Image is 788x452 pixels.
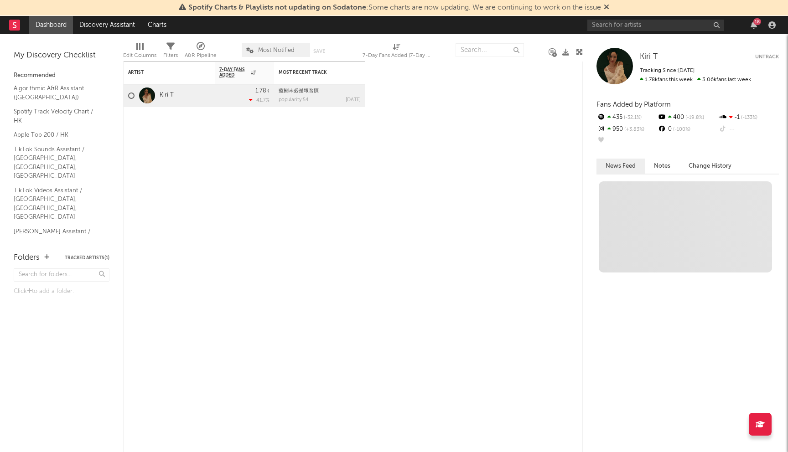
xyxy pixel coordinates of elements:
span: Most Notified [258,47,295,53]
div: Edit Columns [123,50,156,61]
div: Artist [128,70,197,75]
div: 7-Day Fans Added (7-Day Fans Added) [363,50,431,61]
span: +3.83 % [623,127,644,132]
div: 藍剔未必是壞習慣 [279,88,361,93]
button: Notes [645,159,679,174]
a: Spotify Track Velocity Chart / HK [14,107,100,125]
span: Dismiss [604,4,609,11]
span: -133 % [740,115,757,120]
div: Most Recent Track [279,70,347,75]
div: 400 [657,112,718,123]
input: Search for folders... [14,268,109,282]
div: [DATE] [346,98,361,103]
a: 藍剔未必是壞習慣 [279,88,319,93]
div: Edit Columns [123,39,156,65]
button: Tracked Artists(1) [65,256,109,260]
a: Kiri T [160,92,174,99]
div: 18 [753,18,761,25]
button: 18 [751,21,757,29]
div: A&R Pipeline [185,50,217,61]
div: 0 [657,123,718,135]
input: Search... [456,43,524,57]
a: TikTok Videos Assistant / [GEOGRAPHIC_DATA], [GEOGRAPHIC_DATA], [GEOGRAPHIC_DATA] [14,185,100,222]
span: : Some charts are now updating. We are continuing to work on the issue [188,4,601,11]
div: 435 [596,112,657,123]
span: -19.8 % [684,115,704,120]
span: -32.1 % [622,115,642,120]
a: Apple Top 200 / HK [14,130,100,140]
span: Tracking Since: [DATE] [640,68,695,73]
div: Click to add a folder. [14,286,109,297]
input: Search for artists [587,20,724,31]
div: -- [718,123,779,135]
span: 7-Day Fans Added [219,67,249,78]
a: TikTok Sounds Assistant / [GEOGRAPHIC_DATA], [GEOGRAPHIC_DATA], [GEOGRAPHIC_DATA] [14,144,100,181]
a: [PERSON_NAME] Assistant / [GEOGRAPHIC_DATA]/[GEOGRAPHIC_DATA]/[GEOGRAPHIC_DATA] [14,226,203,245]
button: Change History [679,159,741,174]
button: Save [313,49,325,54]
div: 1.78k [255,88,270,94]
div: -- [596,135,657,147]
button: News Feed [596,159,645,174]
span: Kiri T [640,53,658,61]
div: Filters [163,50,178,61]
button: Untrack [755,52,779,62]
a: Algorithmic A&R Assistant ([GEOGRAPHIC_DATA]) [14,83,100,102]
div: A&R Pipeline [185,39,217,65]
div: My Discovery Checklist [14,50,109,61]
div: 7-Day Fans Added (7-Day Fans Added) [363,39,431,65]
div: Recommended [14,70,109,81]
div: popularity: 54 [279,98,309,103]
div: -1 [718,112,779,123]
span: Fans Added by Platform [596,101,671,108]
a: Discovery Assistant [73,16,141,34]
span: 1.78k fans this week [640,77,693,82]
a: Charts [141,16,173,34]
span: Spotify Charts & Playlists not updating on Sodatone [188,4,366,11]
div: Filters [163,39,178,65]
a: Dashboard [29,16,73,34]
span: 3.06k fans last week [640,77,751,82]
div: Folders [14,252,40,263]
span: -100 % [672,127,690,132]
div: -41.7 % [249,97,270,103]
div: 950 [596,123,657,135]
a: Kiri T [640,52,658,62]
